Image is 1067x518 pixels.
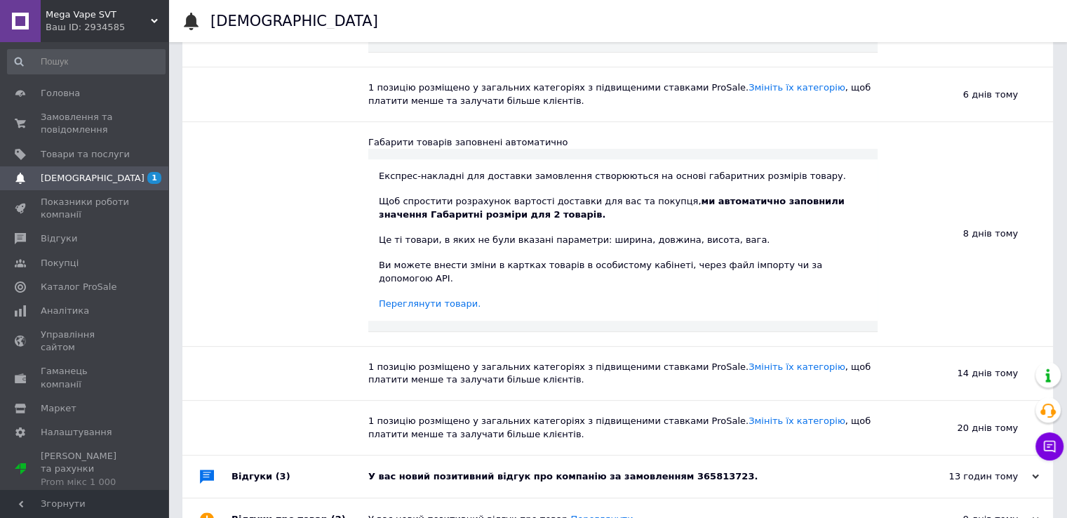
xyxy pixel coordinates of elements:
[379,196,845,219] b: ми автоматично заповнили значення Габаритні розміри для 2 товарів.
[41,305,89,317] span: Аналітика
[41,111,130,136] span: Замовлення та повідомлення
[147,172,161,184] span: 1
[368,470,899,483] div: У вас новий позитивний відгук про компанію за замовленням 365813723.
[878,122,1053,346] div: 8 днів тому
[379,170,867,310] div: Експрес-накладні для доставки замовлення створюються на основі габаритних розмірів товару. Щоб сп...
[210,13,378,29] h1: [DEMOGRAPHIC_DATA]
[7,49,166,74] input: Пошук
[41,365,130,390] span: Гаманець компанії
[41,172,145,185] span: [DEMOGRAPHIC_DATA]
[231,456,368,498] div: Відгуки
[46,21,168,34] div: Ваш ID: 2934585
[368,136,878,149] div: Габарити товарів заповнені автоматично
[41,450,130,489] span: [PERSON_NAME] та рахунки
[41,257,79,270] span: Покупці
[41,281,116,293] span: Каталог ProSale
[878,401,1053,454] div: 20 днів тому
[1035,432,1063,460] button: Чат з покупцем
[749,82,845,93] a: Змініть їх категорію
[276,471,290,482] span: (3)
[41,426,112,439] span: Налаштування
[368,361,878,386] div: 1 позицію розміщено у загальних категоріях з підвищеними ставками ProSale. , щоб платити менше та...
[46,8,151,21] span: Mega Vape SVT
[368,81,878,107] div: 1 позицію розміщено у загальних категоріях з підвищеними ставками ProSale. , щоб платити менше та...
[379,298,481,309] a: Переглянути товари.
[899,470,1039,483] div: 13 годин тому
[878,67,1053,121] div: 6 днів тому
[41,148,130,161] span: Товари та послуги
[878,347,1053,400] div: 14 днів тому
[368,415,878,440] div: 1 позицію розміщено у загальних категоріях з підвищеними ставками ProSale. , щоб платити менше та...
[41,402,76,415] span: Маркет
[41,328,130,354] span: Управління сайтом
[41,232,77,245] span: Відгуки
[41,87,80,100] span: Головна
[749,416,845,426] a: Змініть їх категорію
[41,196,130,221] span: Показники роботи компанії
[749,361,845,372] a: Змініть їх категорію
[41,476,130,489] div: Prom мікс 1 000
